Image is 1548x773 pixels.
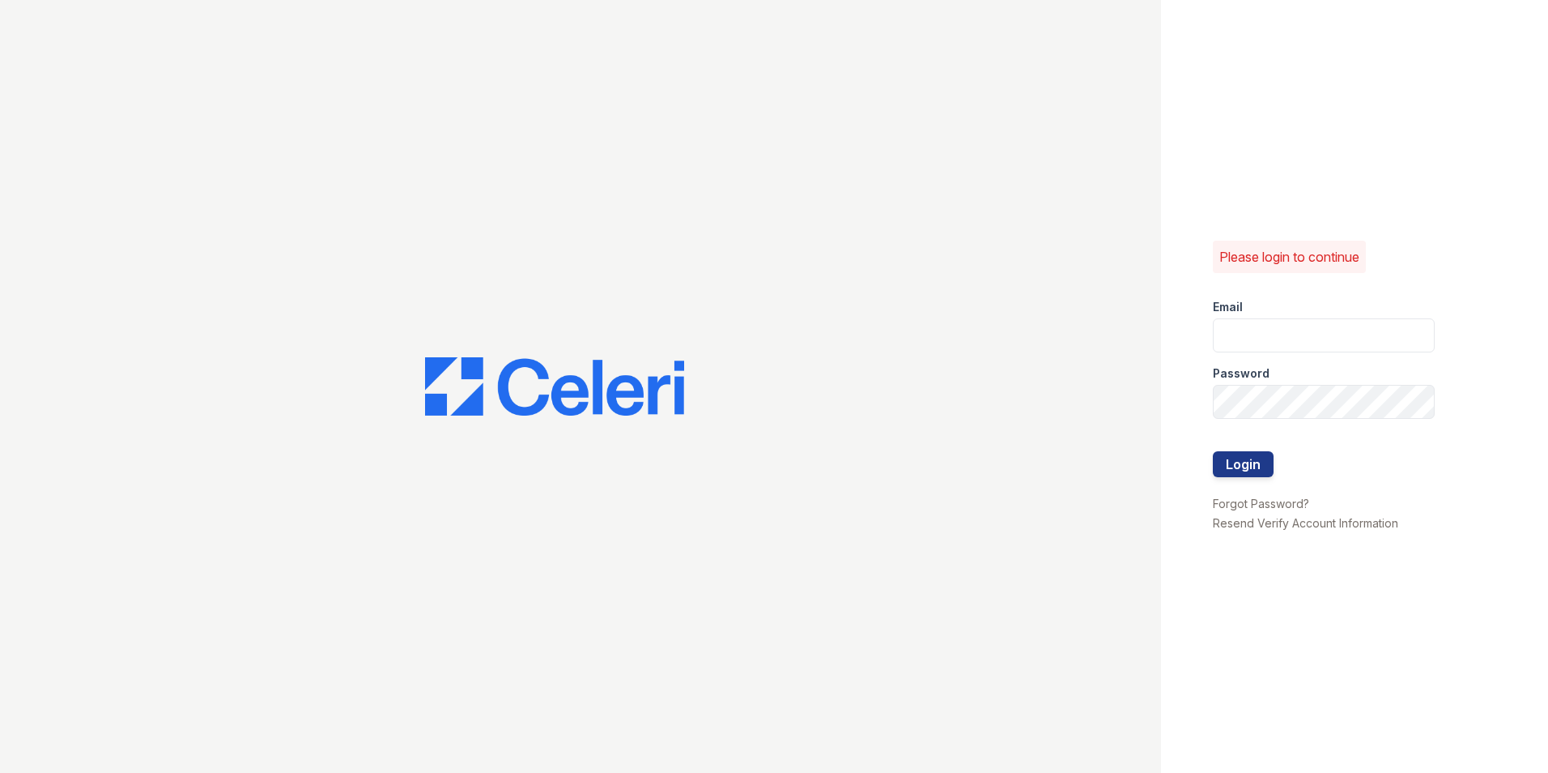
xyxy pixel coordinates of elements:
button: Login [1213,451,1274,477]
p: Please login to continue [1219,247,1359,267]
img: CE_Logo_Blue-a8612792a0a2168367f1c8372b55b34899dd931a85d93a1a3d3e32e68fde9ad4.png [425,357,684,416]
a: Forgot Password? [1213,497,1309,510]
label: Email [1213,299,1243,315]
label: Password [1213,365,1269,382]
a: Resend Verify Account Information [1213,516,1398,530]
